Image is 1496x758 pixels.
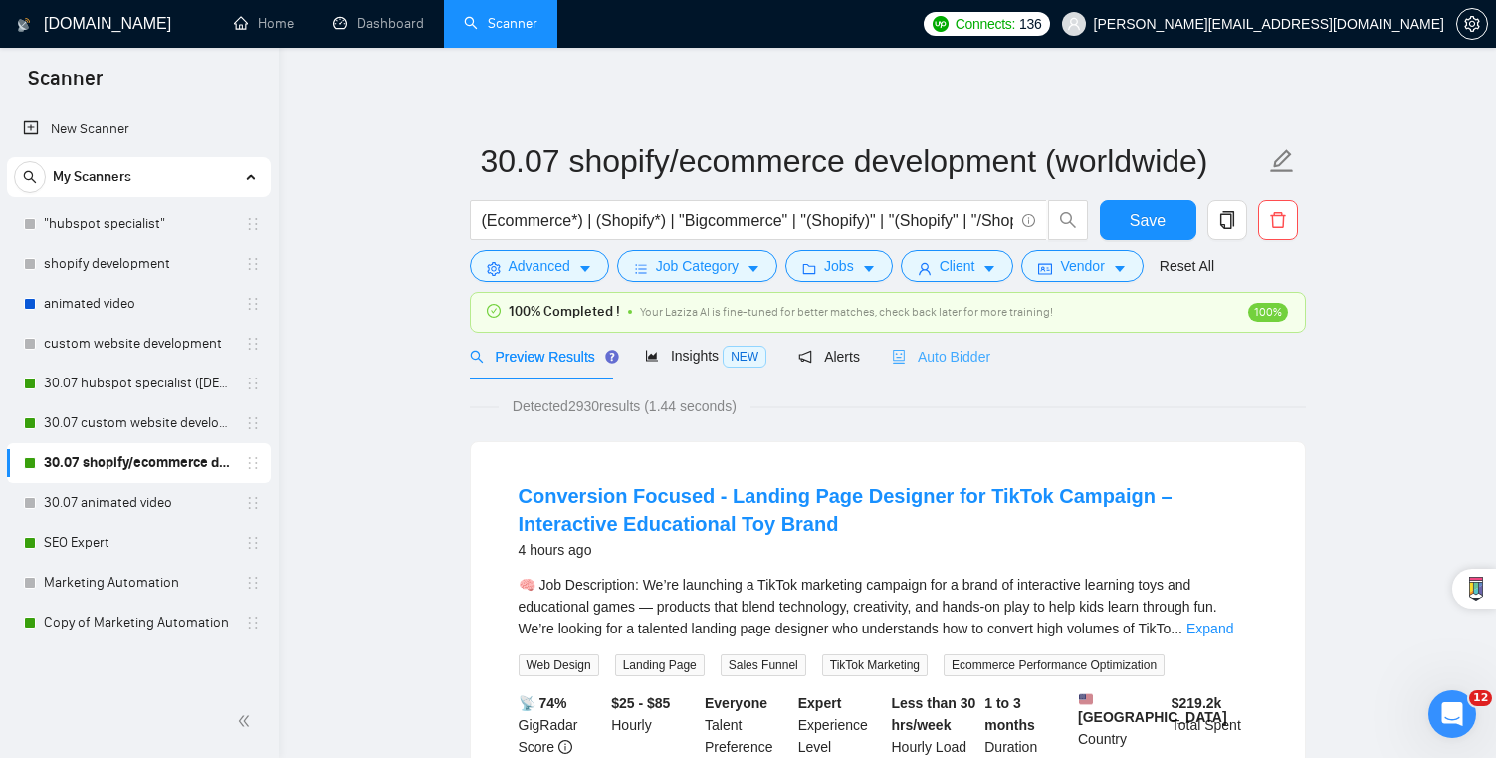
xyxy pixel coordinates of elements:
[656,255,739,277] span: Job Category
[824,255,854,277] span: Jobs
[798,349,860,365] span: Alerts
[23,110,255,149] a: New Scanner
[44,603,233,642] a: Copy of Marketing Automation
[645,349,659,363] span: area-chart
[470,350,484,364] span: search
[1060,255,1104,277] span: Vendor
[509,255,570,277] span: Advanced
[1269,148,1295,174] span: edit
[16,111,326,330] div: Hello [PERSON_NAME]! I hope you are doing well :) ​ If there's nothing else you need assistance w...
[242,373,260,390] span: terrible
[487,304,501,318] span: check-circle
[245,296,261,312] span: holder
[1038,261,1052,276] span: idcard
[892,350,906,364] span: robot
[44,523,233,563] a: SEO Expert
[245,495,261,511] span: holder
[245,256,261,272] span: holder
[1186,621,1233,636] a: Expand
[245,415,261,431] span: holder
[1207,200,1247,240] button: copy
[245,336,261,352] span: holder
[615,654,705,676] span: Landing Page
[802,261,816,276] span: folder
[1456,8,1488,40] button: setting
[312,8,349,46] button: Home
[1048,200,1088,240] button: search
[333,15,424,32] a: dashboardDashboard
[44,364,233,403] a: 30.07 hubspot specialist ([DEMOGRAPHIC_DATA] - not for residents)
[1074,692,1168,758] div: Country
[499,395,750,417] span: Detected 2930 results (1.44 seconds)
[53,157,131,197] span: My Scanners
[892,349,990,365] span: Auto Bidder
[862,261,876,276] span: caret-down
[519,574,1257,639] div: 🧠 Job Description: We’re launching a TikTok marketing campaign for a brand of interactive learnin...
[14,161,46,193] button: search
[234,15,294,32] a: homeHome
[13,8,51,46] button: go back
[1021,250,1143,282] button: idcardVendorcaret-down
[44,284,233,324] a: animated video
[245,535,261,551] span: holder
[558,740,572,754] span: info-circle
[1078,692,1227,725] b: [GEOGRAPHIC_DATA]
[44,443,233,483] a: 30.07 shopify/ecommerce development (worldwide)
[640,305,1053,319] span: Your Laziza AI is fine-tuned for better matches, check back later for more training!
[44,244,233,284] a: shopify development
[519,695,567,711] b: 📡 74%
[349,8,385,44] div: Close
[1248,303,1288,322] span: 100%
[245,615,261,631] span: holder
[933,16,949,32] img: upwork-logo.png
[17,548,381,582] textarea: Message…
[1469,690,1492,706] span: 12
[798,350,812,364] span: notification
[956,13,1015,35] span: Connects:
[95,590,110,606] button: Gif picker
[1428,690,1476,738] iframe: Intercom live chat
[888,692,981,758] div: Hourly Load
[798,695,842,711] b: Expert
[617,250,777,282] button: barsJob Categorycaret-down
[17,9,31,41] img: logo
[645,348,766,364] span: Insights
[509,301,620,323] span: 100% Completed !
[41,371,270,392] div: You rated the conversation
[1067,17,1081,31] span: user
[97,25,185,45] p: Active 5h ago
[1079,692,1093,706] img: 🇺🇸
[980,692,1074,758] div: Duration
[578,261,592,276] span: caret-down
[470,250,609,282] button: settingAdvancedcaret-down
[1049,211,1087,229] span: search
[1168,692,1261,758] div: Total Spent
[7,110,271,149] li: New Scanner
[918,261,932,276] span: user
[97,10,136,25] h1: Dima
[31,590,47,606] button: Upload attachment
[701,692,794,758] div: Talent Preference
[126,590,142,606] button: Start recording
[1456,16,1488,32] a: setting
[515,692,608,758] div: GigRadar Score
[16,455,382,482] div: [DATE]
[57,11,89,43] img: Profile image for Dima
[44,324,233,364] a: custom website development
[519,654,599,676] span: Web Design
[481,136,1265,186] input: Scanner name...
[41,395,270,414] div: Thanks for letting us know
[245,455,261,471] span: holder
[44,204,233,244] a: "hubspot specialist"
[482,208,1013,233] input: Search Freelance Jobs...
[747,261,760,276] span: caret-down
[1172,695,1222,711] b: $ 219.2k
[940,255,975,277] span: Client
[12,64,118,106] span: Scanner
[519,485,1173,535] a: Conversion Focused - Landing Page Designer for TikTok Campaign – Interactive Educational Toy Brand
[470,349,613,365] span: Preview Results
[245,575,261,591] span: holder
[634,261,648,276] span: bars
[822,654,928,676] span: TikTok Marketing
[237,711,257,731] span: double-left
